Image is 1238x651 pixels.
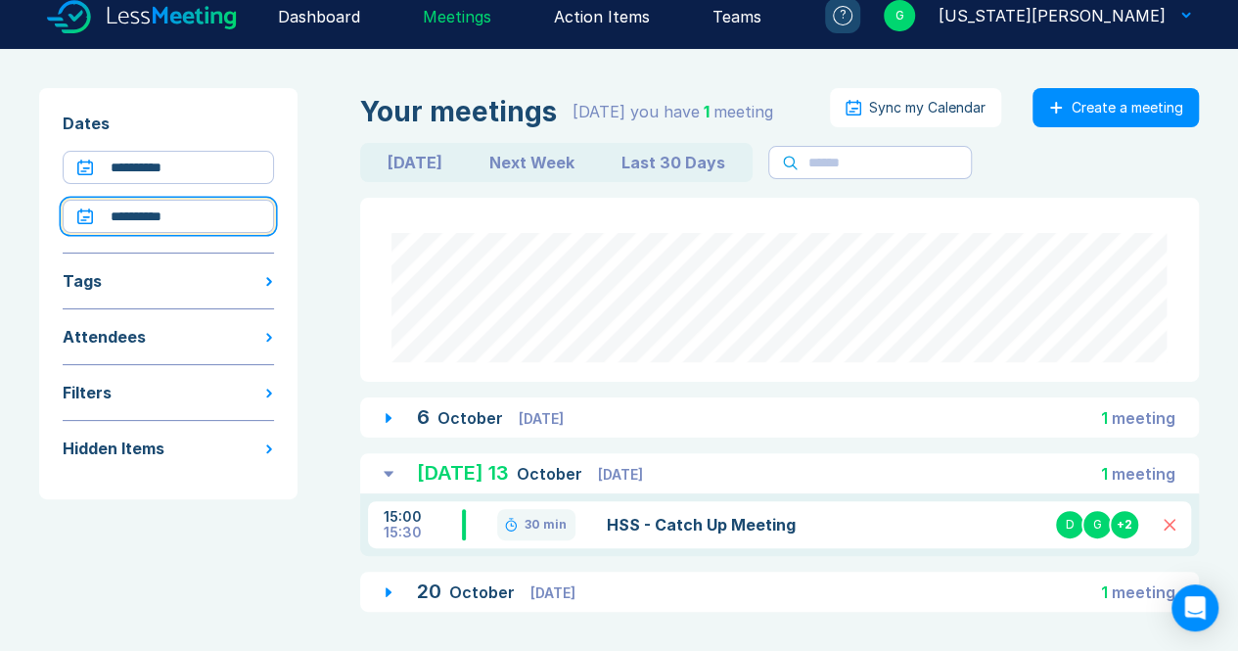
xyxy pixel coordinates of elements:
[1054,509,1085,540] div: D
[1164,519,1175,531] button: Delete
[417,405,430,429] span: 6
[449,582,519,602] span: October
[417,461,509,485] span: [DATE] 13
[704,102,710,121] span: 1
[519,410,564,427] span: [DATE]
[530,584,575,601] span: [DATE]
[598,466,643,483] span: [DATE]
[1081,509,1113,540] div: G
[517,464,586,484] span: October
[364,147,466,178] button: [DATE]
[1101,408,1108,428] span: 1
[598,147,749,178] button: Last 30 Days
[869,100,986,116] div: Sync my Calendar
[63,437,164,460] div: Hidden Items
[63,112,274,135] div: Dates
[833,6,852,25] div: ?
[437,408,507,428] span: October
[466,147,598,178] button: Next Week
[607,513,871,536] a: HSS - Catch Up Meeting
[417,580,441,603] span: 20
[525,517,567,533] div: 30 min
[63,381,112,404] div: Filters
[1112,408,1175,428] span: meeting
[1112,464,1175,484] span: meeting
[939,4,1166,27] div: Georgia Kellie
[1171,584,1218,631] div: Open Intercom Messenger
[1109,509,1140,540] div: + 2
[63,325,146,349] div: Attendees
[1112,582,1175,602] span: meeting
[63,269,102,293] div: Tags
[573,100,773,123] div: [DATE] you have meeting
[384,509,462,525] div: 15:00
[1101,464,1108,484] span: 1
[384,525,462,540] div: 15:30
[1101,582,1108,602] span: 1
[830,88,1001,127] button: Sync my Calendar
[1072,100,1183,116] div: Create a meeting
[360,96,557,127] div: Your meetings
[1032,88,1199,127] button: Create a meeting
